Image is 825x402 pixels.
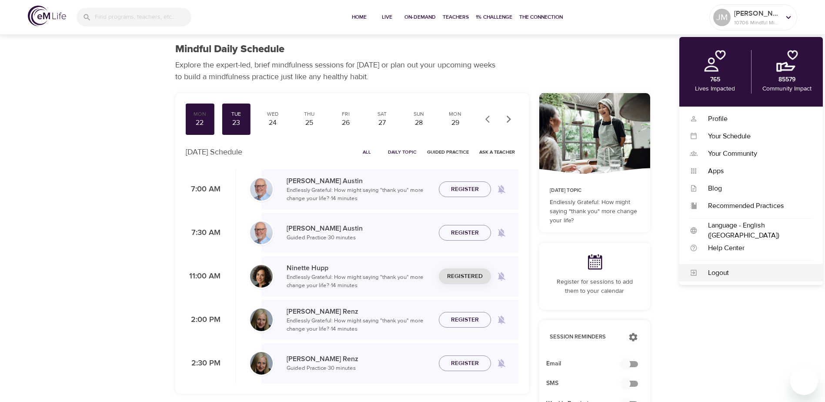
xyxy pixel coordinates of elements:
p: Endlessly Grateful: How might saying "thank you" more change your life? · 14 minutes [287,186,432,203]
div: Tue [225,111,247,118]
div: 26 [335,118,357,128]
div: Blog [698,184,812,194]
span: Home [349,13,370,22]
span: Register [451,315,479,325]
span: Guided Practice [427,148,469,156]
p: [PERSON_NAME] Austin [287,176,432,186]
div: 23 [225,118,247,128]
button: Register [439,225,491,241]
img: community.png [776,50,798,72]
span: Ask a Teacher [479,148,515,156]
button: Register [439,312,491,328]
p: [DATE] Schedule [186,146,242,158]
p: [PERSON_NAME] [734,8,780,19]
span: Remind me when a class goes live every Tuesday at 2:30 PM [491,353,512,374]
span: The Connection [519,13,563,22]
button: Registered [439,268,491,285]
p: 7:30 AM [186,227,220,239]
p: 2:30 PM [186,358,220,369]
button: Guided Practice [424,145,472,159]
div: Mon [189,111,211,118]
span: Remind me when a class goes live every Tuesday at 2:00 PM [491,309,512,330]
div: Your Community [698,149,812,159]
p: 10706 Mindful Minutes [734,19,780,27]
span: Register [451,228,479,238]
span: Remind me when a class goes live every Tuesday at 7:00 AM [491,179,512,200]
img: Jim_Austin_Headshot_min.jpg [250,221,273,244]
span: Email [546,359,629,368]
button: Register [439,355,491,372]
button: Daily Topic [384,145,420,159]
p: Endlessly Grateful: How might saying "thank you" more change your life? [550,198,640,225]
p: [PERSON_NAME] Renz [287,354,432,364]
h1: Mindful Daily Schedule [175,43,284,56]
div: Recommended Practices [698,201,812,211]
div: Wed [262,111,284,118]
p: Endlessly Grateful: How might saying "thank you" more change your life? · 14 minutes [287,273,432,290]
button: Ask a Teacher [476,145,518,159]
div: Fri [335,111,357,118]
span: Live [377,13,397,22]
img: Ninette_Hupp-min.jpg [250,265,273,288]
p: Explore the expert-led, brief mindfulness sessions for [DATE] or plan out your upcoming weeks to ... [175,59,501,83]
div: Sun [408,111,430,118]
span: Registered [447,271,483,282]
span: Remind me when a class goes live every Tuesday at 11:00 AM [491,266,512,287]
div: Language - English ([GEOGRAPHIC_DATA]) [698,221,812,241]
div: Profile [698,114,812,124]
p: Lives Impacted [695,84,735,94]
button: All [353,145,381,159]
p: [PERSON_NAME] Austin [287,223,432,234]
span: Daily Topic [388,148,417,156]
p: Ninette Hupp [287,263,432,273]
span: Register [451,358,479,369]
p: Endlessly Grateful: How might saying "thank you" more change your life? · 14 minutes [287,317,432,334]
p: 7:00 AM [186,184,220,195]
span: On-Demand [404,13,436,22]
div: 22 [189,118,211,128]
span: Register [451,184,479,195]
div: Your Schedule [698,131,812,141]
div: 28 [408,118,430,128]
p: 765 [710,75,720,84]
div: Help Center [698,243,812,253]
p: Community Impact [762,84,812,94]
div: 29 [444,118,466,128]
span: All [357,148,377,156]
iframe: Button to launch messaging window [790,367,818,395]
img: logo [28,6,66,26]
p: Register for sessions to add them to your calendar [550,278,640,296]
p: Guided Practice · 30 minutes [287,234,432,242]
div: Sat [371,111,393,118]
span: SMS [546,379,629,388]
span: Remind me when a class goes live every Tuesday at 7:30 AM [491,222,512,243]
img: Diane_Renz-min.jpg [250,352,273,375]
span: Teachers [443,13,469,22]
img: Diane_Renz-min.jpg [250,308,273,331]
span: 1% Challenge [476,13,512,22]
div: Thu [298,111,320,118]
div: Logout [698,268,812,278]
img: Jim_Austin_Headshot_min.jpg [250,178,273,201]
p: 85579 [778,75,795,84]
button: Register [439,181,491,198]
input: Find programs, teachers, etc... [95,8,191,27]
div: 25 [298,118,320,128]
div: 27 [371,118,393,128]
p: Guided Practice · 30 minutes [287,364,432,373]
p: [DATE] Topic [550,187,640,194]
div: JM [713,9,731,26]
p: 11:00 AM [186,271,220,282]
div: Mon [444,111,466,118]
p: [PERSON_NAME] Renz [287,306,432,317]
div: Apps [698,166,812,176]
img: personal.png [704,50,726,72]
p: 2:00 PM [186,314,220,326]
p: Session Reminders [550,333,620,342]
div: 24 [262,118,284,128]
